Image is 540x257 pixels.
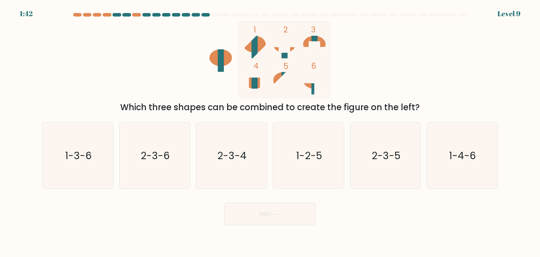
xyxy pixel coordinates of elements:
[497,8,520,19] div: Level 9
[20,8,33,19] div: 1:42
[253,24,256,35] tspan: 1
[296,149,322,163] text: 1-2-5
[311,24,315,35] tspan: 3
[372,149,400,163] text: 2-3-5
[283,61,288,72] tspan: 5
[253,60,259,71] tspan: 4
[311,60,316,71] tspan: 6
[449,149,476,163] text: 1-4-6
[224,203,316,225] button: Next
[283,24,288,35] tspan: 2
[46,101,494,114] div: Which three shapes can be combined to create the figure on the left?
[141,149,170,163] text: 2-3-6
[218,149,247,163] text: 2-3-4
[65,149,92,163] text: 1-3-6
